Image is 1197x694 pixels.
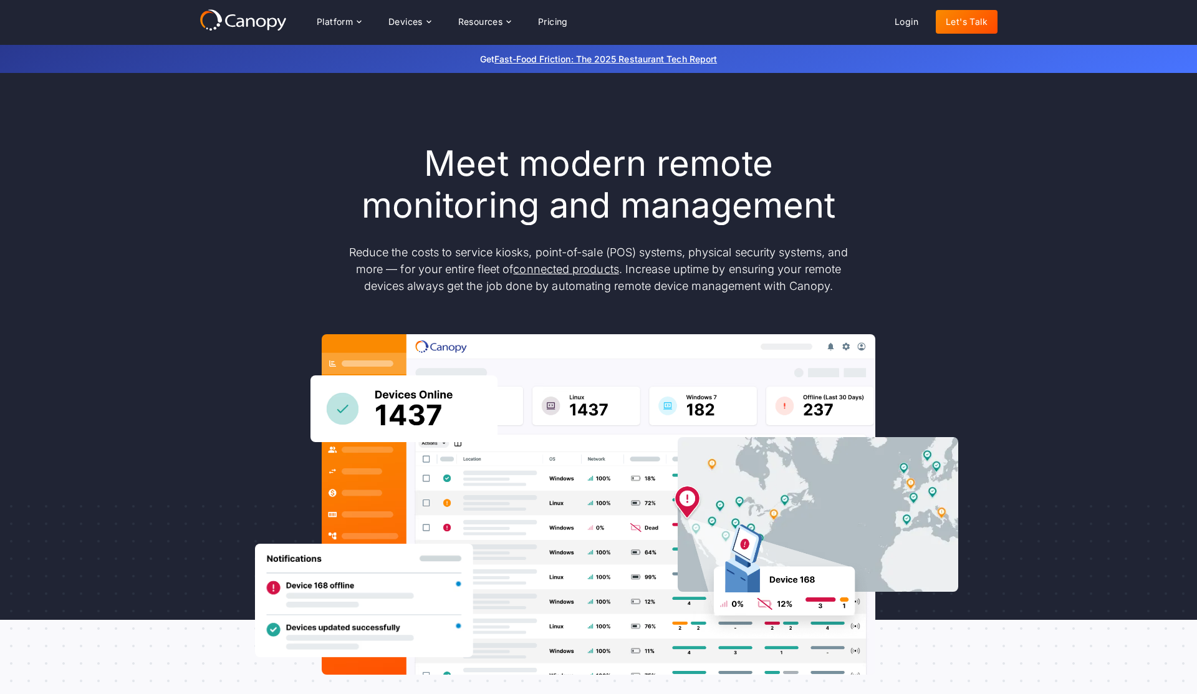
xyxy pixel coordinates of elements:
[528,10,578,34] a: Pricing
[513,263,618,276] a: connected products
[317,17,353,26] div: Platform
[378,9,441,34] div: Devices
[936,10,997,34] a: Let's Talk
[458,17,503,26] div: Resources
[448,9,521,34] div: Resources
[337,244,860,294] p: Reduce the costs to service kiosks, point-of-sale (POS) systems, physical security systems, and m...
[310,375,498,442] img: Canopy sees how many devices are online
[494,54,717,64] a: Fast-Food Friction: The 2025 Restaurant Tech Report
[337,143,860,226] h1: Meet modern remote monitoring and management
[293,52,904,65] p: Get
[388,17,423,26] div: Devices
[885,10,928,34] a: Login
[307,9,371,34] div: Platform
